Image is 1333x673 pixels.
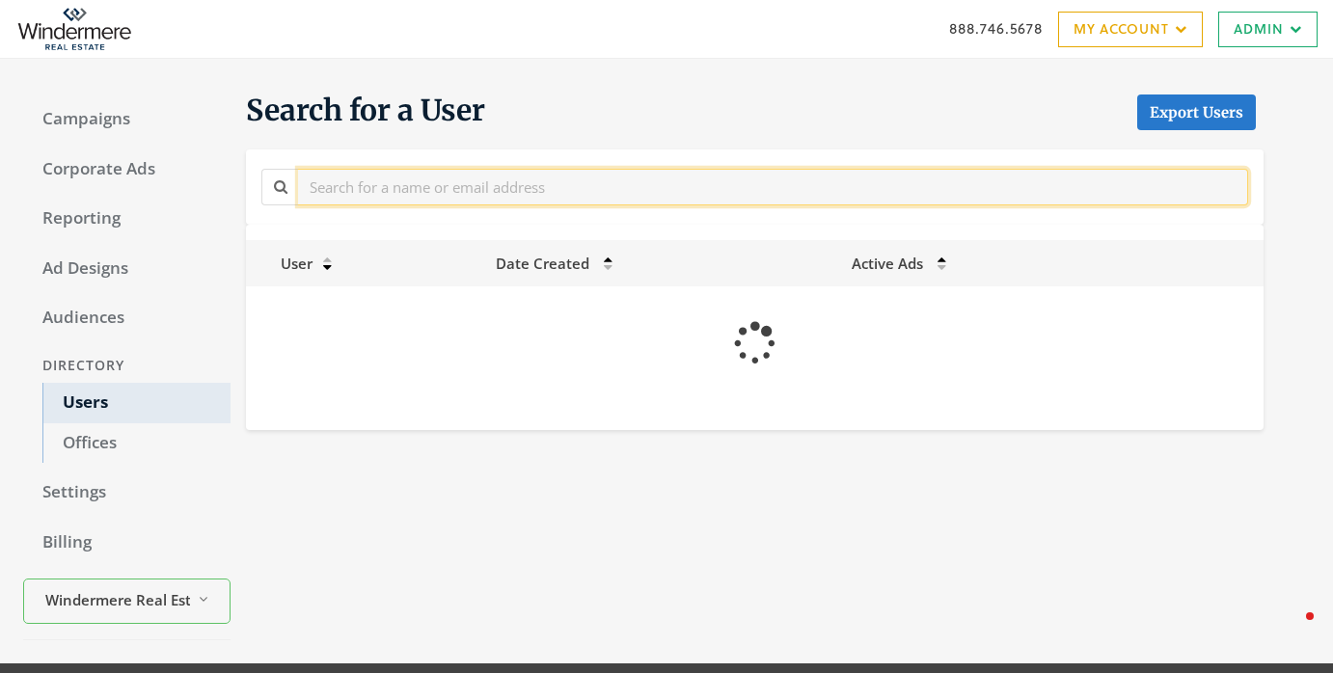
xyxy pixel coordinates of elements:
a: Campaigns [23,99,231,140]
a: Billing [23,523,231,563]
span: Active Ads [852,254,923,273]
a: Settings [23,472,231,513]
input: Search for a name or email address [298,169,1248,204]
a: Admin [1218,12,1318,47]
a: Reporting [23,199,231,239]
a: Users [42,383,231,423]
a: 888.746.5678 [949,18,1043,39]
a: Export Users [1137,94,1256,130]
span: Windermere Real Estate [45,589,190,611]
a: Ad Designs [23,249,231,289]
i: Search for a name or email address [274,179,287,194]
img: Adwerx [15,5,133,53]
div: Directory [23,348,231,384]
span: Search for a User [246,92,485,130]
a: Offices [42,423,231,464]
iframe: Intercom live chat [1267,607,1314,654]
a: My Account [1058,12,1203,47]
a: Corporate Ads [23,149,231,190]
button: Windermere Real Estate [23,579,231,624]
a: Audiences [23,298,231,338]
span: Date Created [496,254,589,273]
span: User [258,254,313,273]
